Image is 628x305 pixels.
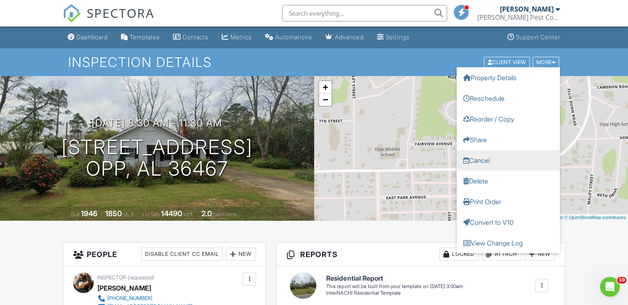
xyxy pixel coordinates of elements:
a: View Change Log [457,232,560,253]
div: Client View [484,57,530,68]
a: Support Center [504,30,564,45]
input: Search everything... [282,5,447,21]
div: [PERSON_NAME] [97,282,151,294]
iframe: Intercom live chat [600,277,620,297]
div: Advanced [335,33,364,41]
a: Dashboard [64,30,111,45]
span: Inspector [97,274,126,281]
div: Contacts [182,33,209,41]
a: Zoom in [319,81,332,93]
div: Support Center [516,33,560,41]
div: Attach [482,248,521,261]
span: − [322,94,328,105]
div: Locked [439,248,479,261]
div: 1946 [81,209,97,218]
span: sq. ft. [123,211,135,217]
a: Advanced [322,30,367,45]
img: The Best Home Inspection Software - Spectora [63,4,81,22]
a: Zoom out [319,93,332,106]
div: 14490 [161,209,182,218]
div: New [525,248,555,261]
div: Automations [275,33,312,41]
div: [PHONE_NUMBER] [107,295,152,302]
span: SPECTORA [87,4,154,21]
a: Contacts [170,30,212,45]
a: © OpenStreetMap contributors [564,215,626,220]
div: Templates [130,33,160,41]
div: Settings [386,33,410,41]
a: Reorder / Copy [457,108,560,129]
div: New [226,248,256,261]
span: Built [71,211,80,217]
div: Phillips Pest Control Inc. [477,13,560,21]
a: Reschedule [457,88,560,108]
a: Cancel [457,150,560,170]
h3: [DATE] 8:30 am - 11:30 am [92,117,222,129]
span: + [322,82,328,92]
div: Metrics [230,33,252,41]
div: More [533,57,559,68]
div: 2.0 [201,209,212,218]
h3: Reports [277,243,565,266]
a: Print Order [457,191,560,212]
span: (requested) [128,274,154,281]
h1: Inspection Details [68,55,560,69]
h6: Residential Report [326,275,462,282]
h1: [STREET_ADDRESS] Opp, AL 36467 [62,136,253,180]
div: InterNACHI Residential Template [326,290,462,297]
div: This report will be built from your template on [DATE] 3:00am [326,283,462,290]
div: [PERSON_NAME] [500,5,554,13]
a: Metrics [218,30,255,45]
a: Settings [374,30,413,45]
span: sq.ft. [183,211,194,217]
a: SPECTORA [63,11,154,29]
span: bathrooms [213,211,237,217]
a: Delete [457,170,560,191]
a: [PHONE_NUMBER] [97,294,192,303]
h3: People [63,243,266,266]
a: Templates [118,30,163,45]
div: Disable Client CC Email [141,248,223,261]
a: Client View [483,59,532,65]
a: Convert to V10 [457,212,560,232]
div: 1850 [105,209,122,218]
a: Automations (Basic) [262,30,315,45]
span: 10 [617,277,626,284]
a: Share [457,129,560,150]
a: Property Details [457,67,560,88]
div: Dashboard [76,33,108,41]
span: Lot Size [142,211,160,217]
